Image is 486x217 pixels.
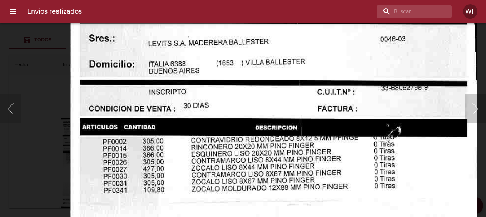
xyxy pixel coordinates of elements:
div: Abrir información de usuario [463,4,477,19]
input: buscar [377,5,440,18]
h6: Envios realizados [27,6,82,17]
button: Siguiente [465,94,486,123]
button: menu [4,3,21,20]
div: WF [463,4,477,19]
